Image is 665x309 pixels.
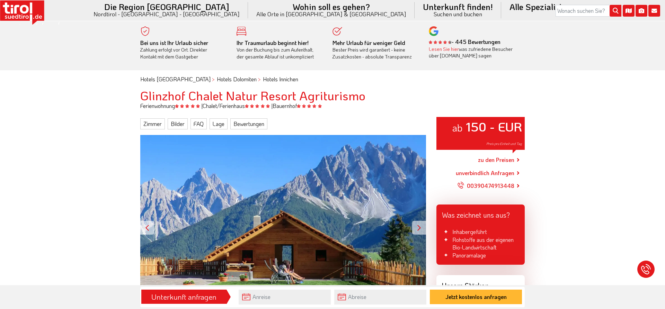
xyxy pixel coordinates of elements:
li: Panoramalage [442,252,519,259]
a: 00390474913448 [457,177,514,194]
div: Ferienwohnung Chalet/Ferienhaus Bauernhof [135,102,530,110]
div: Unsere Stärken [436,275,525,293]
input: Wonach suchen Sie? [556,5,621,17]
a: Hotels Dolomiten [217,75,257,83]
button: Jetzt kostenlos anfragen [430,290,522,304]
b: Mehr Urlaub für weniger Geld [332,39,405,46]
span: | [201,102,203,109]
small: Nordtirol - [GEOGRAPHIC_DATA] - [GEOGRAPHIC_DATA] [94,11,240,17]
a: Bewertungen [230,118,267,129]
a: Hotels [GEOGRAPHIC_DATA] [140,75,211,83]
a: Hotels Innichen [263,75,298,83]
li: Rohstoffe aus der eigenen Bio-Landwirtschaft [442,236,519,252]
h1: Glinzhof Chalet Natur Resort Agriturismo [140,89,525,102]
small: ab [452,121,463,134]
b: Ihr Traumurlaub beginnt hier! [237,39,309,46]
small: Alle Orte in [GEOGRAPHIC_DATA] & [GEOGRAPHIC_DATA] [256,11,406,17]
b: - 445 Bewertungen [429,38,500,45]
a: Lage [210,118,228,129]
img: google [429,26,438,36]
a: Bilder [168,118,188,129]
b: Bei uns ist Ihr Urlaub sicher [140,39,208,46]
a: unverbindlich Anfragen [456,169,514,177]
i: Karte öffnen [623,5,635,17]
small: Suchen und buchen [423,11,493,17]
i: Fotogalerie [636,5,647,17]
a: Lesen Sie hier [429,46,459,52]
i: Kontakt [648,5,660,17]
span: Preis pro Einheit und Tag [486,142,522,146]
span: | [271,102,273,109]
a: Zimmer [140,118,165,129]
div: Von der Buchung bis zum Aufenthalt, der gesamte Ablauf ist unkompliziert [237,39,322,60]
a: FAQ [190,118,207,129]
div: Bester Preis wird garantiert - keine Zusatzkosten - absolute Transparenz [332,39,418,60]
strong: 150 - EUR [466,118,522,135]
div: Zahlung erfolgt vor Ort. Direkter Kontakt mit dem Gastgeber [140,39,226,60]
a: zu den Preisen [478,151,514,169]
div: was zufriedene Besucher über [DOMAIN_NAME] sagen [429,46,515,59]
input: Anreise [239,290,331,305]
li: Inhabergeführt [442,228,519,236]
div: Unterkunft anfragen [143,291,224,303]
input: Abreise [334,290,426,305]
div: Was zeichnet uns aus? [436,205,525,222]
